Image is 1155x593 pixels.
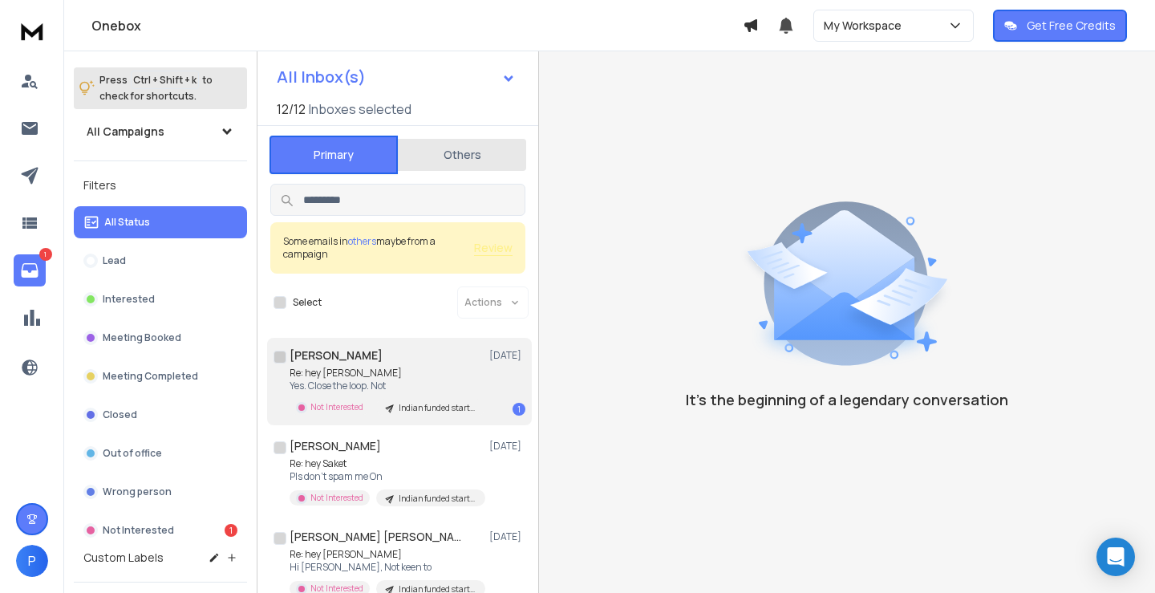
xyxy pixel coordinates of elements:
[74,360,247,392] button: Meeting Completed
[103,408,137,421] p: Closed
[264,61,529,93] button: All Inbox(s)
[103,331,181,344] p: Meeting Booked
[74,174,247,197] h3: Filters
[103,293,155,306] p: Interested
[824,18,908,34] p: My Workspace
[290,529,466,545] h1: [PERSON_NAME] [PERSON_NAME]
[99,72,213,104] p: Press to check for shortcuts.
[290,380,482,392] p: Yes. Close the loop. Not
[83,550,164,566] h3: Custom Labels
[398,137,526,173] button: Others
[513,403,525,416] div: 1
[686,388,1008,411] p: It’s the beginning of a legendary conversation
[16,545,48,577] button: P
[91,16,743,35] h1: Onebox
[277,100,306,119] span: 12 / 12
[293,296,322,309] label: Select
[290,548,482,561] p: Re: hey [PERSON_NAME]
[474,240,513,256] button: Review
[283,235,474,261] div: Some emails in maybe from a campaign
[103,254,126,267] p: Lead
[1096,538,1135,576] div: Open Intercom Messenger
[310,401,363,413] p: Not Interested
[103,524,174,537] p: Not Interested
[290,347,383,364] h1: [PERSON_NAME]
[1027,18,1116,34] p: Get Free Credits
[225,524,237,537] div: 1
[87,124,164,140] h1: All Campaigns
[310,492,363,504] p: Not Interested
[290,470,482,483] p: Pls don’t spam me On
[103,447,162,460] p: Out of office
[399,493,476,505] p: Indian funded startups
[489,530,525,543] p: [DATE]
[74,322,247,354] button: Meeting Booked
[74,514,247,546] button: Not Interested1
[39,248,52,261] p: 1
[131,71,199,89] span: Ctrl + Shift + k
[993,10,1127,42] button: Get Free Credits
[74,476,247,508] button: Wrong person
[74,399,247,431] button: Closed
[14,254,46,286] a: 1
[103,485,172,498] p: Wrong person
[104,216,150,229] p: All Status
[309,100,411,119] h3: Inboxes selected
[348,234,376,248] span: others
[74,206,247,238] button: All Status
[277,69,366,85] h1: All Inbox(s)
[103,370,198,383] p: Meeting Completed
[290,438,381,454] h1: [PERSON_NAME]
[269,136,398,174] button: Primary
[290,367,482,380] p: Re: hey [PERSON_NAME]
[74,283,247,315] button: Interested
[16,16,48,46] img: logo
[489,440,525,453] p: [DATE]
[74,245,247,277] button: Lead
[489,349,525,362] p: [DATE]
[74,437,247,469] button: Out of office
[399,402,476,414] p: Indian funded startups
[74,116,247,148] button: All Campaigns
[290,561,482,574] p: Hi [PERSON_NAME], Not keen to
[290,457,482,470] p: Re: hey Saket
